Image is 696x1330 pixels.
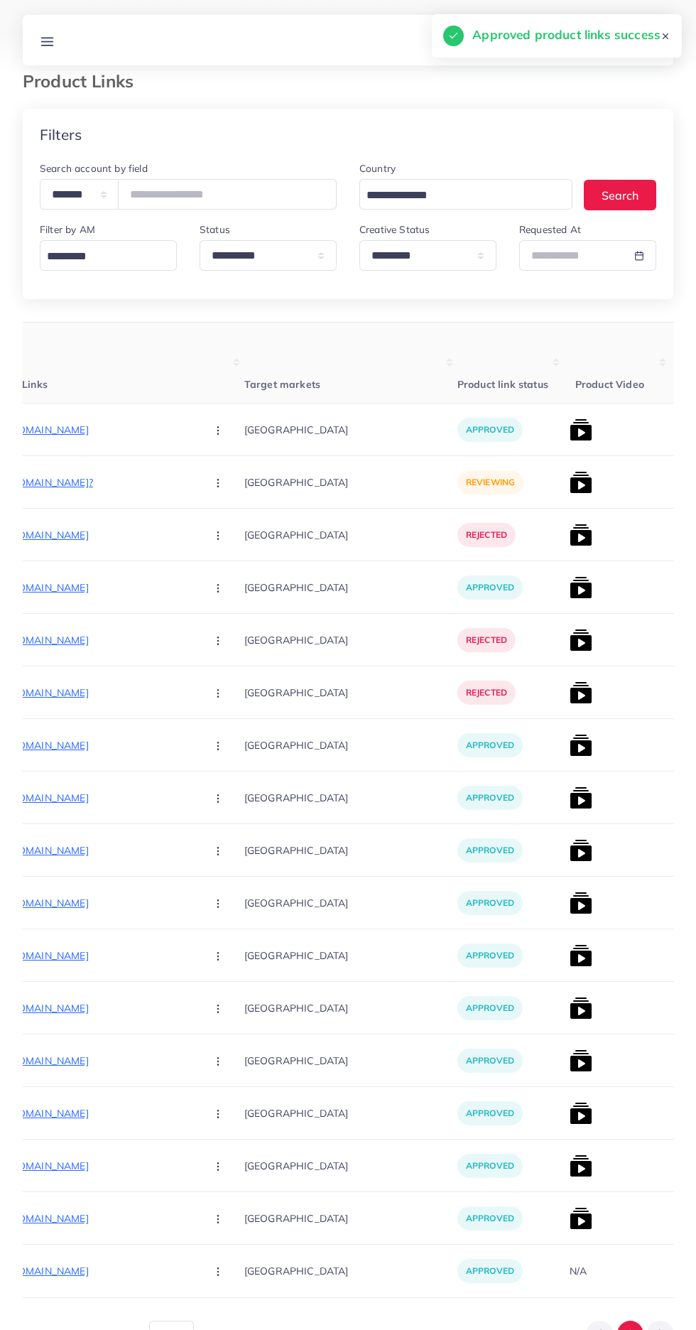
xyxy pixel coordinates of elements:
[40,161,148,175] label: Search account by field
[457,523,516,547] p: rejected
[570,471,592,494] img: list product video
[519,222,581,237] label: Requested At
[244,782,457,813] p: [GEOGRAPHIC_DATA]
[457,733,523,757] p: approved
[570,944,592,967] img: list product video
[244,834,457,866] p: [GEOGRAPHIC_DATA]
[457,891,523,915] p: approved
[570,418,592,441] img: list product video
[457,628,516,652] p: rejected
[40,126,82,144] h4: Filters
[457,786,523,810] p: approved
[244,939,457,971] p: [GEOGRAPHIC_DATA]
[244,466,457,498] p: [GEOGRAPHIC_DATA]
[570,1264,587,1278] div: N/A
[244,1044,457,1076] p: [GEOGRAPHIC_DATA]
[40,240,177,271] div: Search for option
[244,624,457,656] p: [GEOGRAPHIC_DATA]
[457,378,548,391] span: Product link status
[244,887,457,919] p: [GEOGRAPHIC_DATA]
[244,378,320,391] span: Target markets
[457,1259,523,1283] p: approved
[570,1207,592,1230] img: list product video
[244,1150,457,1182] p: [GEOGRAPHIC_DATA]
[570,1102,592,1125] img: list product video
[570,681,592,704] img: list product video
[570,629,592,652] img: list product video
[359,161,396,175] label: Country
[457,681,516,705] p: rejected
[244,992,457,1024] p: [GEOGRAPHIC_DATA]
[244,571,457,603] p: [GEOGRAPHIC_DATA]
[244,676,457,708] p: [GEOGRAPHIC_DATA]
[457,1206,523,1231] p: approved
[457,838,523,863] p: approved
[200,222,230,237] label: Status
[457,418,523,442] p: approved
[244,1202,457,1234] p: [GEOGRAPHIC_DATA]
[570,1049,592,1072] img: list product video
[570,524,592,546] img: list product video
[570,1155,592,1177] img: list product video
[457,1101,523,1125] p: approved
[42,246,168,268] input: Search for option
[361,185,554,207] input: Search for option
[244,519,457,551] p: [GEOGRAPHIC_DATA]
[570,786,592,809] img: list product video
[457,1154,523,1178] p: approved
[40,222,95,237] label: Filter by AM
[570,839,592,862] img: list product video
[244,1097,457,1129] p: [GEOGRAPHIC_DATA]
[570,734,592,757] img: list product video
[457,575,523,600] p: approved
[244,729,457,761] p: [GEOGRAPHIC_DATA]
[244,413,457,445] p: [GEOGRAPHIC_DATA]
[584,180,656,210] button: Search
[244,1255,457,1287] p: [GEOGRAPHIC_DATA]
[570,997,592,1020] img: list product video
[359,179,572,210] div: Search for option
[575,378,644,391] span: Product Video
[457,1049,523,1073] p: approved
[570,576,592,599] img: list product video
[457,470,523,494] p: reviewing
[570,892,592,914] img: list product video
[359,222,430,237] label: Creative Status
[23,71,145,92] h3: Product Links
[457,944,523,968] p: approved
[472,26,660,44] h5: Approved product links success
[457,996,523,1020] p: approved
